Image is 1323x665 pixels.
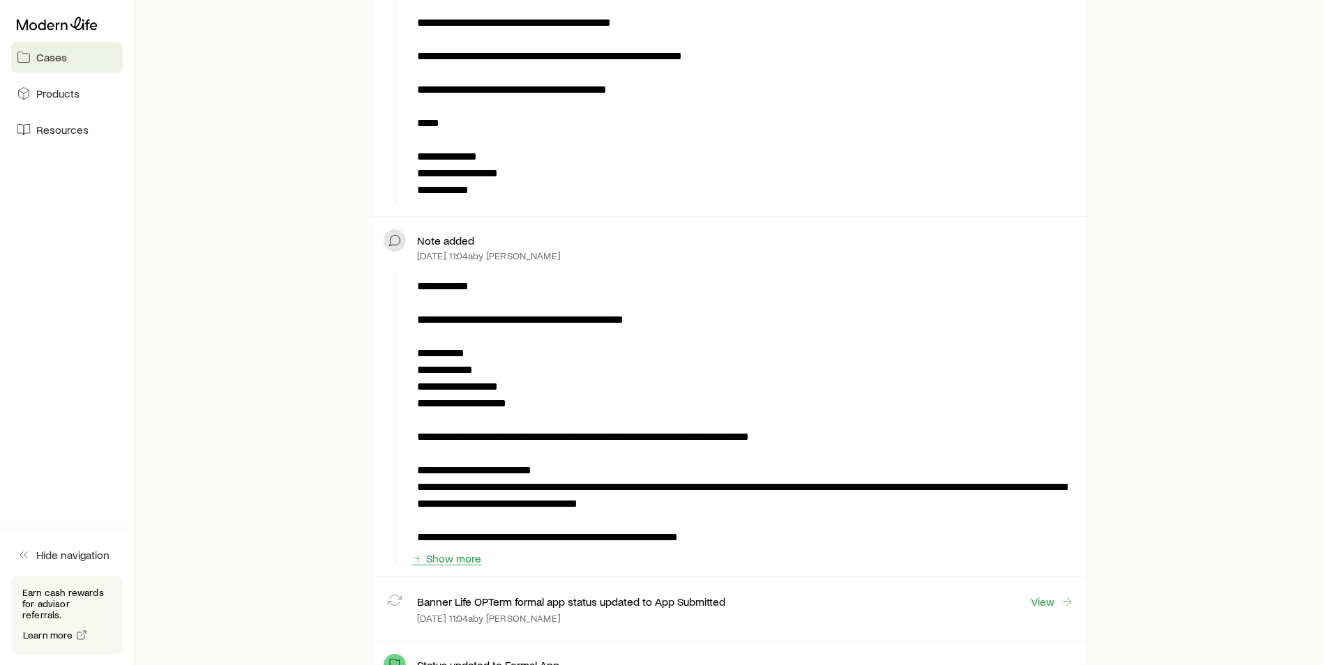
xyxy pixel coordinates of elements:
[23,630,73,640] span: Learn more
[417,595,725,609] p: Banner Life OPTerm formal app status updated to App Submitted
[11,114,123,145] a: Resources
[36,548,109,562] span: Hide navigation
[36,50,67,64] span: Cases
[417,250,561,261] p: [DATE] 11:04a by [PERSON_NAME]
[411,552,482,565] button: Show more
[1030,594,1075,609] a: View
[417,234,474,247] p: Note added
[11,78,123,109] a: Products
[11,576,123,654] div: Earn cash rewards for advisor referrals.Learn more
[417,613,561,624] p: [DATE] 11:04a by [PERSON_NAME]
[11,42,123,72] a: Cases
[22,587,112,620] p: Earn cash rewards for advisor referrals.
[36,123,89,137] span: Resources
[11,540,123,570] button: Hide navigation
[36,86,80,100] span: Products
